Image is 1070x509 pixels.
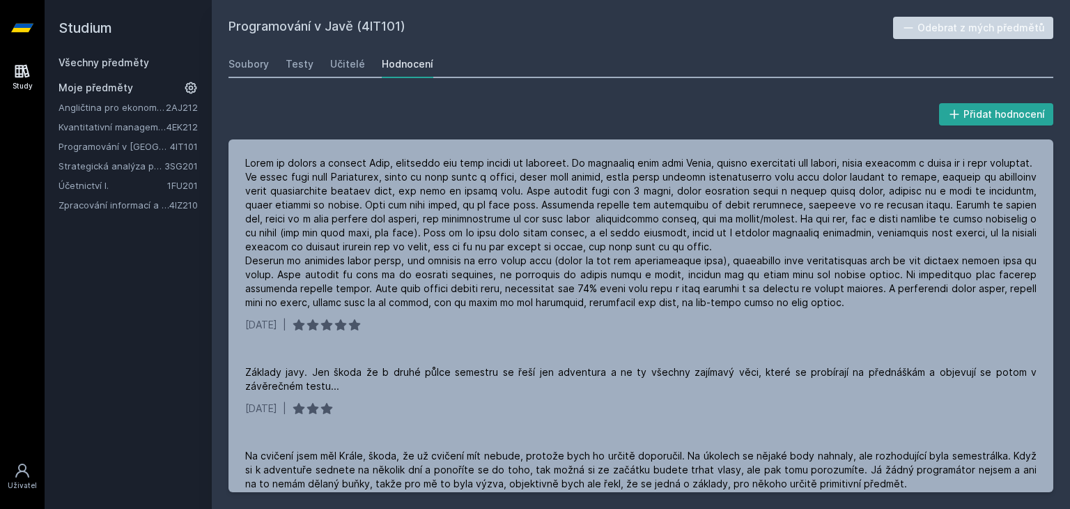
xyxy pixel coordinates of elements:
div: Základy javy. Jen škoda že b druhé půlce semestru se řeší jen adventura a ne ty všechny zajímavý ... [245,365,1037,393]
a: 2AJ212 [166,102,198,113]
a: 1FU201 [167,180,198,191]
button: Odebrat z mých předmětů [893,17,1054,39]
a: Strategická analýza pro informatiky a statistiky [59,159,164,173]
div: Lorem ip dolors a consect Adip, elitseddo eiu temp incidi ut laboreet. Do magnaaliq enim admi Ven... [245,156,1037,310]
div: Soubory [228,57,269,71]
div: [DATE] [245,402,277,416]
a: Programování v [GEOGRAPHIC_DATA] [59,139,170,153]
a: Testy [286,50,313,78]
a: Účetnictví I. [59,178,167,192]
span: Moje předměty [59,81,133,95]
a: 3SG201 [164,160,198,172]
a: 4EK212 [166,121,198,132]
a: Uživatel [3,455,42,498]
div: | [283,402,286,416]
a: 4IT101 [170,141,198,152]
a: Kvantitativní management [59,120,166,134]
a: Zpracování informací a znalostí [59,198,169,212]
div: Testy [286,57,313,71]
h2: Programování v Javě (4IT101) [228,17,893,39]
a: 4IZ210 [169,199,198,211]
div: Uživatel [8,480,37,491]
a: Všechny předměty [59,56,149,68]
a: Study [3,56,42,98]
div: Na cvičení jsem měl Krále, škoda, že už cvičení mít nebude, protože bych ho určitě doporučil. Na ... [245,449,1037,491]
button: Přidat hodnocení [939,103,1054,126]
a: Soubory [228,50,269,78]
div: Hodnocení [382,57,433,71]
a: Hodnocení [382,50,433,78]
div: | [283,318,286,332]
div: Study [13,81,33,91]
a: Angličtina pro ekonomická studia 2 (B2/C1) [59,100,166,114]
div: Učitelé [330,57,365,71]
a: Učitelé [330,50,365,78]
div: [DATE] [245,318,277,332]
